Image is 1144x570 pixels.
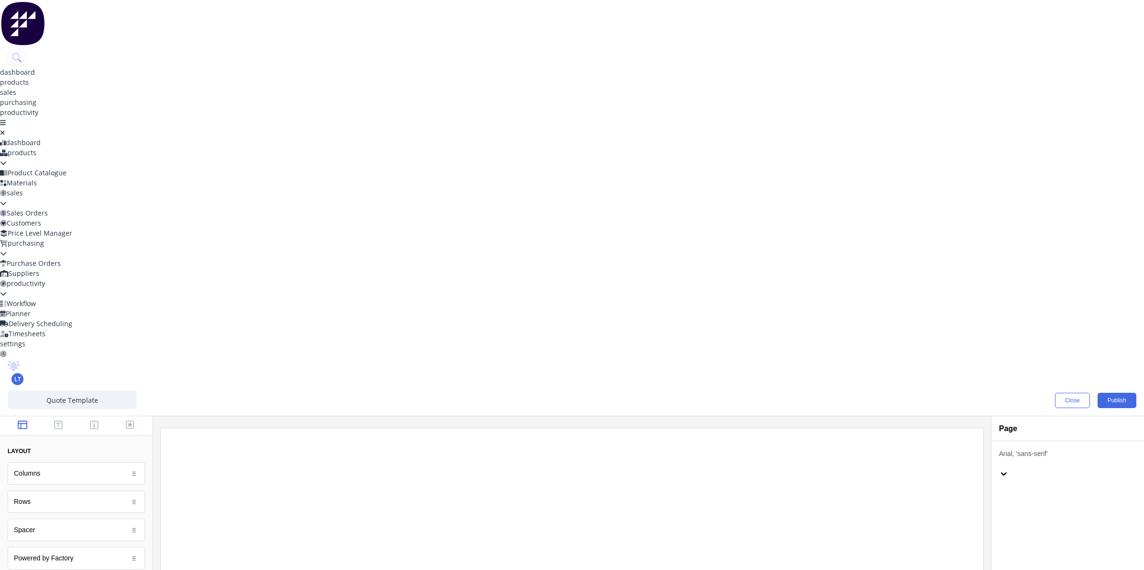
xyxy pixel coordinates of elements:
[8,490,145,513] div: Rows
[8,519,145,541] div: Spacer
[999,424,1017,433] h2: Page
[14,375,21,384] span: LT
[8,462,145,485] div: Columns
[1098,393,1136,408] button: Publish
[8,443,145,459] button: layout
[14,553,74,563] div: Powered by Factory
[1055,393,1090,408] button: Close
[14,468,40,479] div: Columns
[14,525,35,535] div: Spacer
[14,497,31,507] div: Rows
[8,447,31,456] div: layout
[8,547,145,570] div: Powered by Factory
[8,390,137,410] input: Enter template name here
[999,449,1136,459] div: Arial, 'sans-serif'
